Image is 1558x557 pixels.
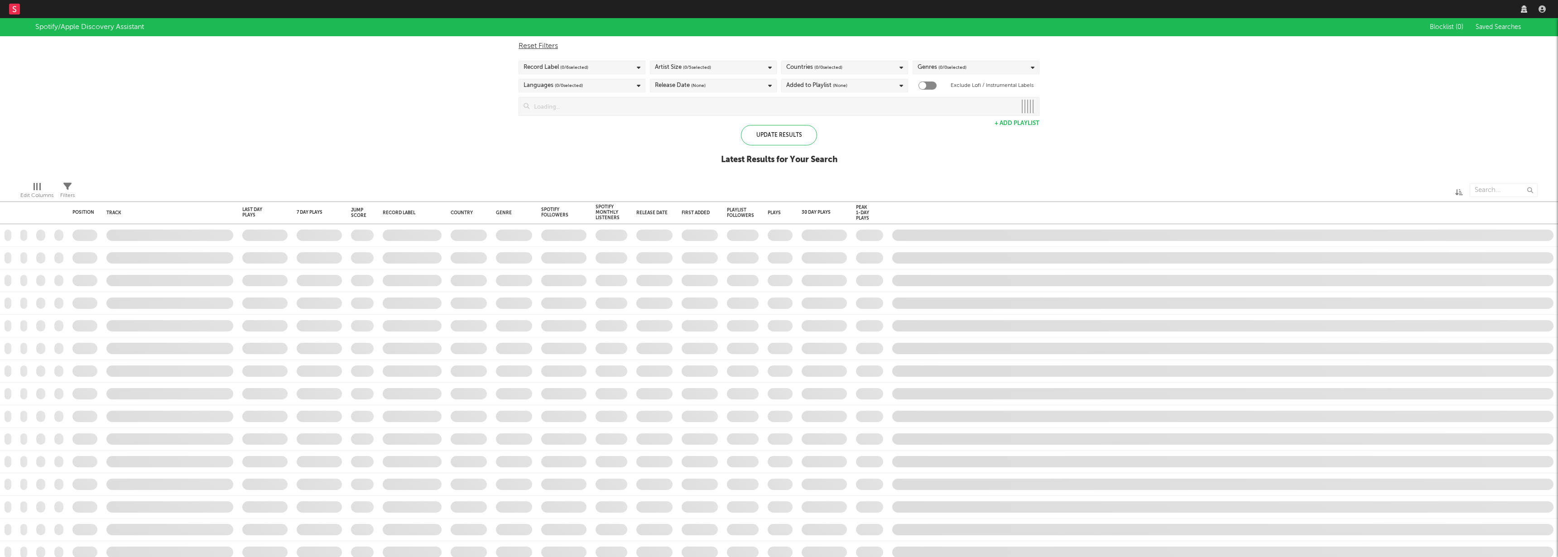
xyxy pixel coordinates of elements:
[1430,24,1463,30] span: Blocklist
[691,80,706,91] span: (None)
[682,210,713,216] div: First Added
[20,179,53,205] div: Edit Columns
[655,62,711,73] div: Artist Size
[106,210,229,216] div: Track
[786,80,847,91] div: Added to Playlist
[529,97,1016,115] input: Loading...
[1470,183,1538,197] input: Search...
[524,80,583,91] div: Languages
[768,210,781,216] div: Plays
[856,205,870,221] div: Peak 1-Day Plays
[636,210,668,216] div: Release Date
[60,190,75,201] div: Filters
[72,210,94,215] div: Position
[383,210,437,216] div: Record Label
[555,80,583,91] span: ( 0 / 0 selected)
[560,62,588,73] span: ( 0 / 6 selected)
[1476,24,1523,30] span: Saved Searches
[242,207,274,218] div: Last Day Plays
[20,190,53,201] div: Edit Columns
[35,22,144,33] div: Spotify/Apple Discovery Assistant
[741,125,817,145] div: Update Results
[541,207,573,218] div: Spotify Followers
[596,204,620,221] div: Spotify Monthly Listeners
[297,210,328,215] div: 7 Day Plays
[496,210,528,216] div: Genre
[833,80,847,91] span: (None)
[951,80,1034,91] label: Exclude Lofi / Instrumental Labels
[351,207,366,218] div: Jump Score
[519,41,1039,52] div: Reset Filters
[1473,24,1523,31] button: Saved Searches
[60,179,75,205] div: Filters
[655,80,706,91] div: Release Date
[683,62,711,73] span: ( 0 / 5 selected)
[918,62,967,73] div: Genres
[814,62,842,73] span: ( 0 / 0 selected)
[938,62,967,73] span: ( 0 / 0 selected)
[727,207,754,218] div: Playlist Followers
[802,210,833,215] div: 30 Day Plays
[995,120,1039,126] button: + Add Playlist
[524,62,588,73] div: Record Label
[721,154,837,165] div: Latest Results for Your Search
[451,210,482,216] div: Country
[1456,24,1463,30] span: ( 0 )
[786,62,842,73] div: Countries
